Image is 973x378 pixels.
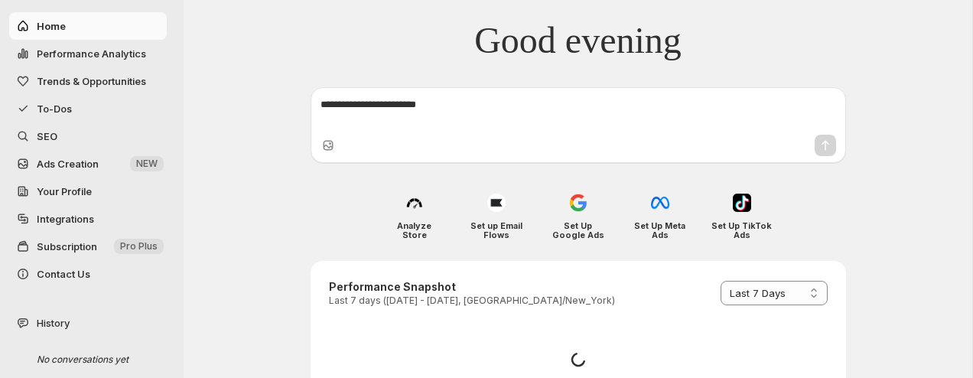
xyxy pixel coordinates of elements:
[37,75,146,87] span: Trends & Opportunities
[9,40,167,67] button: Performance Analytics
[466,221,526,240] h4: Set up Email Flows
[9,178,167,205] a: Your Profile
[120,240,158,253] span: Pro Plus
[37,268,90,280] span: Contact Us
[37,158,99,170] span: Ads Creation
[9,12,167,40] button: Home
[9,233,167,260] button: Subscription
[37,185,92,197] span: Your Profile
[548,221,608,240] h4: Set Up Google Ads
[405,194,424,212] img: Analyze Store icon
[651,194,669,212] img: Set Up Meta Ads icon
[9,260,167,288] button: Contact Us
[136,158,158,170] span: NEW
[37,315,70,331] span: History
[321,138,336,153] button: Upload image
[24,346,170,373] div: No conversations yet
[9,122,167,150] a: SEO
[9,150,167,178] button: Ads Creation
[37,213,94,225] span: Integrations
[474,18,682,63] span: Good evening
[329,279,615,295] h3: Performance Snapshot
[37,20,66,32] span: Home
[487,194,506,212] img: Set up Email Flows icon
[37,240,97,253] span: Subscription
[37,103,72,115] span: To-Dos
[9,205,167,233] a: Integrations
[569,194,587,212] img: Set Up Google Ads icon
[9,67,167,95] button: Trends & Opportunities
[37,47,146,60] span: Performance Analytics
[37,130,57,142] span: SEO
[9,95,167,122] button: To-Dos
[384,221,444,240] h4: Analyze Store
[733,194,751,212] img: Set Up TikTok Ads icon
[630,221,690,240] h4: Set Up Meta Ads
[711,221,772,240] h4: Set Up TikTok Ads
[329,295,615,307] p: Last 7 days ([DATE] - [DATE], [GEOGRAPHIC_DATA]/New_York)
